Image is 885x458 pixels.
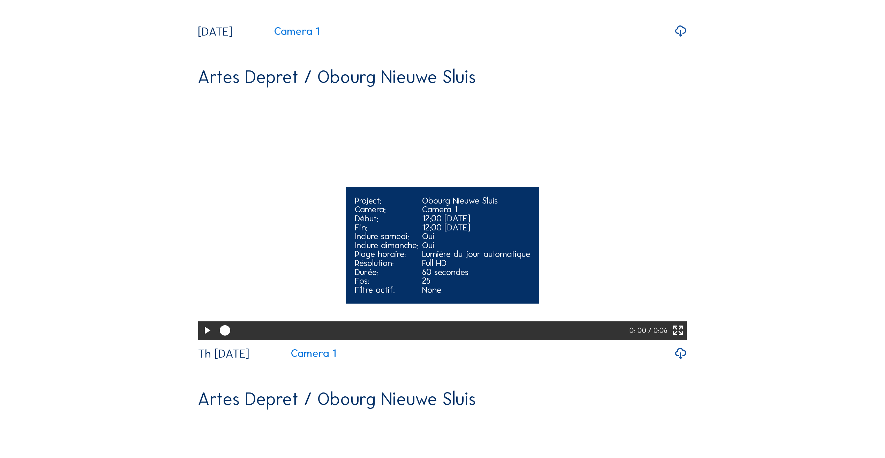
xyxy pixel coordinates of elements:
div: Th [DATE] [198,348,249,359]
div: Filtre actif: [355,285,419,295]
div: Résolution: [355,259,419,268]
div: Début: [355,214,419,223]
div: 12:00 [DATE] [422,214,530,223]
div: Durée: [355,268,419,277]
div: 12:00 [DATE] [422,223,530,232]
div: None [422,285,530,295]
div: Full HD [422,259,530,268]
div: Oui [422,241,530,250]
video: Your browser does not support the video tag. [198,94,687,338]
div: Camera: [355,205,419,214]
div: Fin: [355,223,419,232]
div: Lumière du jour automatique [422,250,530,259]
div: [DATE] [198,26,232,37]
div: Obourg Nieuwe Sluis [422,196,530,205]
div: / 0:06 [648,321,667,340]
div: 60 secondes [422,268,530,277]
div: Oui [422,232,530,241]
a: Camera 1 [253,348,336,359]
a: Camera 1 [236,26,319,37]
div: Artes Depret / Obourg Nieuwe Sluis [198,68,476,86]
div: 0: 00 [629,321,648,340]
div: Artes Depret / Obourg Nieuwe Sluis [198,390,476,408]
div: Inclure samedi: [355,232,419,241]
div: Inclure dimanche: [355,241,419,250]
div: Fps: [355,276,419,285]
div: Project: [355,196,419,205]
div: Plage horaire: [355,250,419,259]
div: 25 [422,276,530,285]
div: Camera 1 [422,205,530,214]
